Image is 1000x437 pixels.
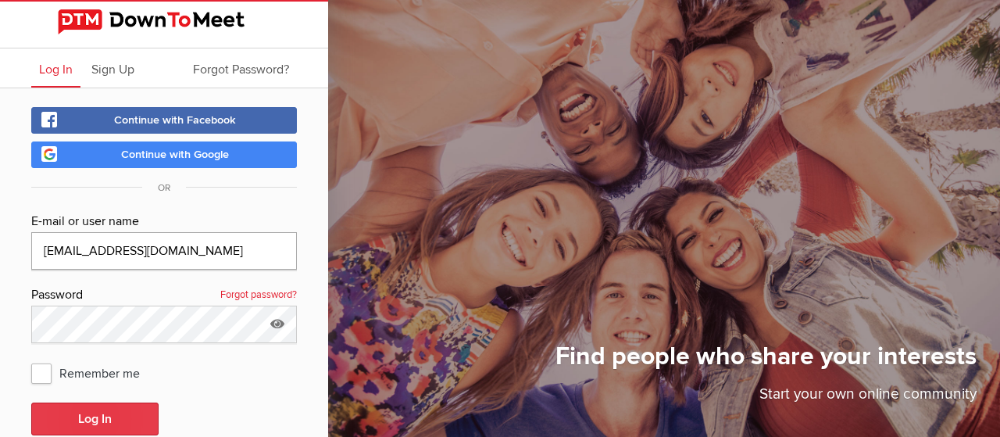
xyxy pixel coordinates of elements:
h1: Find people who share your interests [555,341,977,383]
input: Email@address.com [31,232,297,270]
span: Sign Up [91,62,134,77]
span: Log In [39,62,73,77]
span: OR [142,182,186,194]
span: Continue with Facebook [114,113,236,127]
a: Log In [31,48,80,88]
a: Continue with Facebook [31,107,297,134]
span: Forgot Password? [193,62,289,77]
a: Forgot password? [220,285,297,306]
a: Continue with Google [31,141,297,168]
p: Start your own online community [555,383,977,414]
div: E-mail or user name [31,212,297,232]
img: DownToMeet [58,9,270,34]
span: Continue with Google [121,148,229,161]
a: Forgot Password? [185,48,297,88]
button: Log In [31,403,159,435]
div: Password [31,285,297,306]
span: Remember me [31,359,155,387]
a: Sign Up [84,48,142,88]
